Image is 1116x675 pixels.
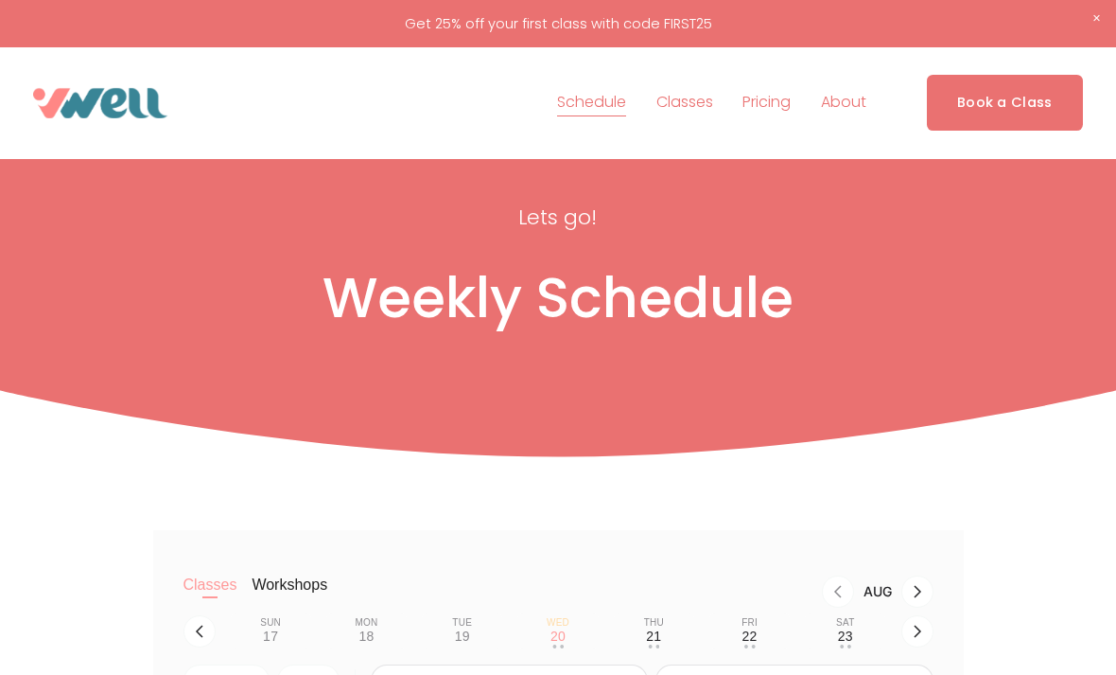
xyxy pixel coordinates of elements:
div: Sun [260,617,281,629]
div: 23 [838,629,853,644]
div: Wed [547,617,569,629]
img: VWell [33,88,167,118]
div: 22 [742,629,758,644]
div: Month Aug [854,584,901,599]
div: 17 [263,629,278,644]
div: • • [552,645,564,648]
a: folder dropdown [656,88,713,118]
a: Schedule [557,88,626,118]
a: Pricing [742,88,791,118]
div: Tue [452,617,472,629]
div: • • [743,645,755,648]
div: • • [840,645,851,648]
div: • • [648,645,659,648]
div: 20 [550,629,566,644]
div: Mon [355,617,377,629]
button: Next month, Sep [901,576,933,608]
div: Fri [741,617,758,629]
a: Book a Class [927,75,1083,131]
button: Workshops [252,576,327,613]
a: folder dropdown [821,88,866,118]
p: Lets go! [342,199,774,236]
div: Sat [836,617,854,629]
div: 18 [358,629,374,644]
span: Classes [656,89,713,116]
nav: Month switch [357,576,933,608]
div: 19 [455,629,470,644]
div: 21 [646,629,661,644]
button: Classes [183,576,237,613]
div: Thu [644,617,664,629]
span: About [821,89,866,116]
h1: Weekly Schedule [33,264,1082,332]
button: Previous month, Jul [822,576,854,608]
